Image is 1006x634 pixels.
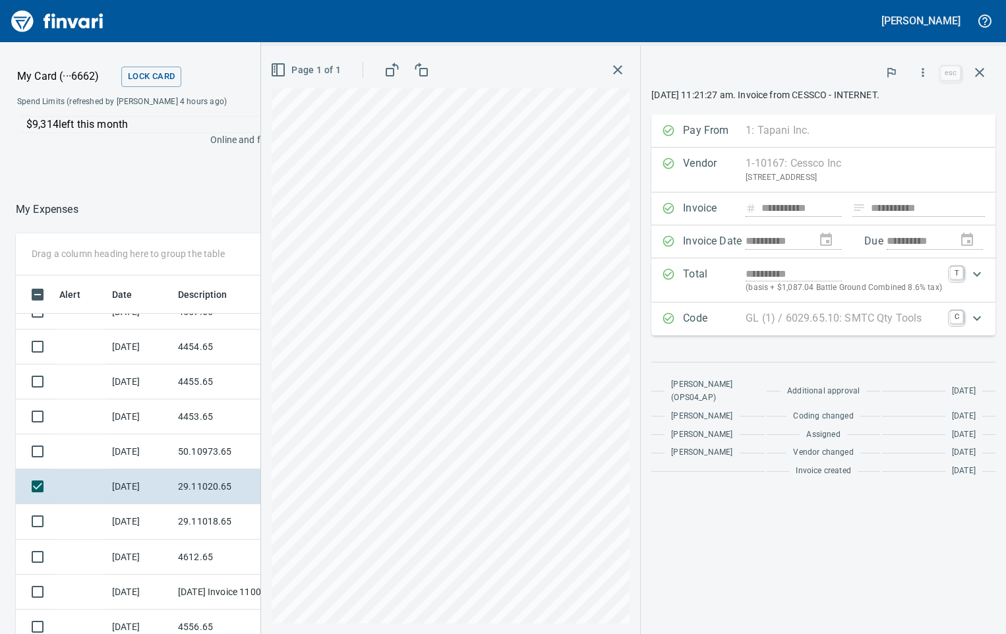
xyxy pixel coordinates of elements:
[112,287,150,303] span: Date
[173,399,291,434] td: 4453.65
[59,287,98,303] span: Alert
[128,69,175,84] span: Lock Card
[26,117,318,132] p: $9,314 left this month
[671,446,732,459] span: [PERSON_NAME]
[683,266,746,295] p: Total
[941,66,961,80] a: esc
[950,266,963,279] a: T
[107,575,173,610] td: [DATE]
[268,58,346,82] button: Page 1 of 1
[952,410,976,423] span: [DATE]
[878,11,964,31] button: [PERSON_NAME]
[178,287,245,303] span: Description
[32,247,225,260] p: Drag a column heading here to group the table
[952,465,976,478] span: [DATE]
[793,446,853,459] span: Vendor changed
[112,287,133,303] span: Date
[16,202,78,217] p: My Expenses
[107,469,173,504] td: [DATE]
[173,540,291,575] td: 4612.65
[787,385,860,398] span: Additional approval
[796,465,851,478] span: Invoice created
[173,364,291,399] td: 4455.65
[17,96,273,109] span: Spend Limits (refreshed by [PERSON_NAME] 4 hours ago)
[8,5,107,37] img: Finvari
[273,62,341,78] span: Page 1 of 1
[908,58,937,87] button: More
[7,133,321,146] p: Online and foreign allowed
[793,410,853,423] span: Coding changed
[173,504,291,539] td: 29.11018.65
[952,385,976,398] span: [DATE]
[173,330,291,364] td: 4454.65
[877,58,906,87] button: Flag
[651,303,995,335] div: Expand
[683,310,746,328] p: Code
[952,446,976,459] span: [DATE]
[107,540,173,575] td: [DATE]
[937,57,995,88] span: Close invoice
[671,428,732,442] span: [PERSON_NAME]
[107,330,173,364] td: [DATE]
[121,67,181,87] button: Lock Card
[950,310,963,324] a: C
[746,310,922,326] p: GL (1) / 6029.65.10: SMTC Qty Tools
[107,399,173,434] td: [DATE]
[671,410,732,423] span: [PERSON_NAME]
[178,287,227,303] span: Description
[671,378,758,405] span: [PERSON_NAME] (OPS04_AP)
[107,434,173,469] td: [DATE]
[59,287,80,303] span: Alert
[173,575,291,610] td: [DATE] Invoice 11006698 from Cessco Inc (1-10167)
[173,469,291,504] td: 29.11020.65
[881,14,961,28] h5: [PERSON_NAME]
[952,428,976,442] span: [DATE]
[651,88,995,101] p: [DATE] 11:21:27 am. Invoice from CESSCO - INTERNET.
[746,281,942,295] p: (basis + $1,087.04 Battle Ground Combined 8.6% tax)
[806,428,840,442] span: Assigned
[107,364,173,399] td: [DATE]
[173,434,291,469] td: 50.10973.65
[17,69,116,84] p: My Card (···6662)
[16,202,78,217] nav: breadcrumb
[651,258,995,303] div: Expand
[107,504,173,539] td: [DATE]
